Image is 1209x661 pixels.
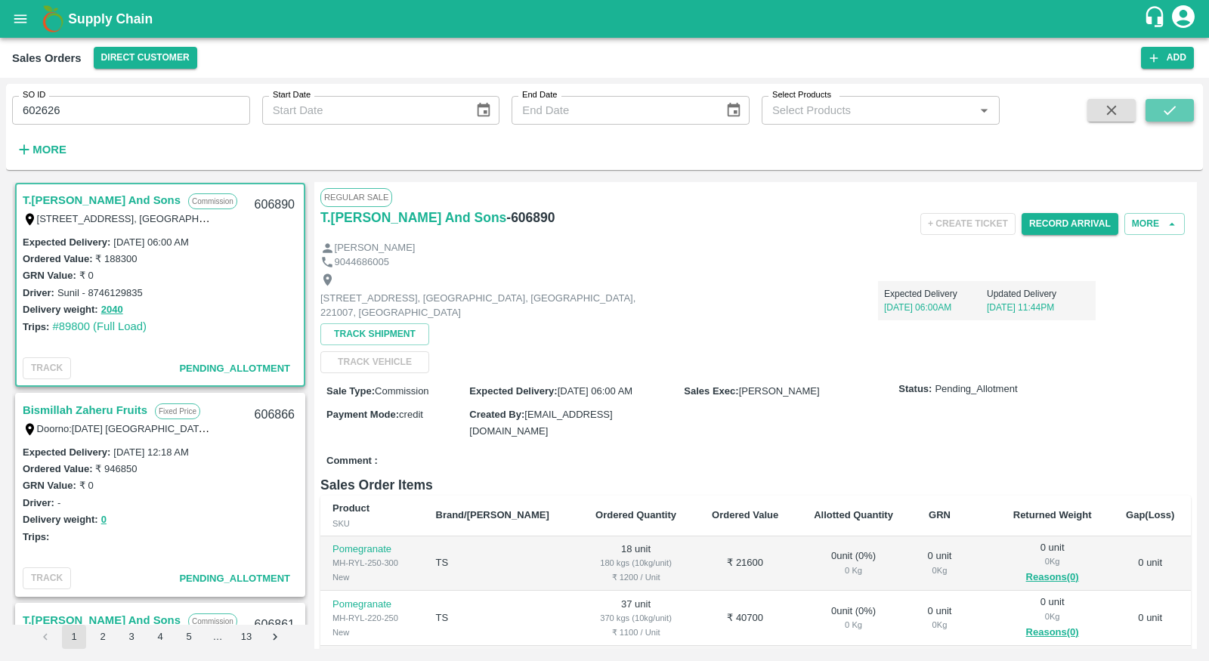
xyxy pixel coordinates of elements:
div: 0 Kg [923,618,956,632]
div: … [206,630,230,644]
div: 0 unit ( 0 %) [808,604,899,632]
button: Record Arrival [1022,213,1118,235]
div: Sales Orders [12,48,82,68]
p: 9044686005 [335,255,389,270]
b: Returned Weight [1013,509,1092,520]
div: New [332,625,412,639]
button: 2040 [101,301,123,319]
div: 0 unit [923,549,956,577]
label: End Date [522,89,557,101]
span: credit [399,409,423,420]
label: Trips: [23,321,49,332]
button: Choose date [719,96,748,125]
h6: Sales Order Items [320,474,1191,496]
label: [STREET_ADDRESS], [GEOGRAPHIC_DATA], [GEOGRAPHIC_DATA], 221007, [GEOGRAPHIC_DATA] [37,212,496,224]
div: 0 Kg [808,618,899,632]
p: Pomegranate [332,542,412,557]
img: logo [38,4,68,34]
div: SKU [332,517,412,530]
label: Sunil - 8746129835 [57,287,143,298]
p: Pomegranate [332,598,412,612]
a: Supply Chain [68,8,1143,29]
a: T.[PERSON_NAME] And Sons [23,190,181,210]
b: Gap(Loss) [1126,509,1174,520]
span: Pending_Allotment [935,382,1017,397]
h6: T.[PERSON_NAME] And Sons [320,207,506,228]
label: Delivery weight: [23,514,98,525]
label: SO ID [23,89,45,101]
label: Sale Type : [326,385,375,397]
strong: More [32,144,66,156]
label: Comment : [326,454,378,468]
p: Commission [188,193,237,209]
label: ₹ 188300 [95,253,137,264]
div: ₹ 1200 / Unit [589,570,682,584]
div: 0 Kg [1007,554,1098,568]
label: Driver: [23,287,54,298]
p: Fixed Price [155,403,200,419]
label: GRN Value: [23,270,76,281]
label: Expected Delivery : [23,236,110,248]
div: MH-RYL-250-300 [332,556,412,570]
button: Reasons(0) [1007,569,1098,586]
button: Reasons(0) [1007,624,1098,641]
button: Go to page 4 [148,625,172,649]
label: Driver: [23,497,54,508]
label: Payment Mode : [326,409,399,420]
p: [PERSON_NAME] [335,241,416,255]
label: GRN Value: [23,480,76,491]
button: page 1 [62,625,86,649]
td: TS [424,591,577,646]
label: [DATE] 06:00 AM [113,236,188,248]
label: Select Products [772,89,831,101]
b: Product [332,502,370,514]
div: customer-support [1143,5,1170,32]
div: 0 unit [1007,595,1098,641]
label: Expected Delivery : [469,385,557,397]
td: 0 unit [1109,536,1191,592]
div: MH-RYL-220-250 [332,611,412,625]
label: - [57,497,60,508]
div: 180 kgs (10kg/unit) [589,556,682,570]
div: New [332,570,412,584]
span: [DATE] 06:00 AM [558,385,632,397]
button: open drawer [3,2,38,36]
a: #89800 (Full Load) [52,320,147,332]
button: More [12,137,70,162]
span: [PERSON_NAME] [739,385,820,397]
label: Start Date [273,89,311,101]
b: Allotted Quantity [814,509,893,520]
div: 606866 [246,397,304,433]
label: [DATE] 12:18 AM [113,446,188,458]
label: ₹ 946850 [95,463,137,474]
span: Pending_Allotment [179,573,290,584]
td: 0 unit [1109,591,1191,646]
label: Ordered Value: [23,253,92,264]
p: Commission [188,613,237,629]
td: 18 unit [577,536,694,592]
label: Sales Exec : [684,385,738,397]
button: Go to page 13 [234,625,258,649]
p: [DATE] 06:00AM [884,301,987,314]
td: ₹ 40700 [694,591,796,646]
div: account of current user [1170,3,1197,35]
label: Trips: [23,531,49,542]
button: Open [974,100,994,120]
span: [EMAIL_ADDRESS][DOMAIN_NAME] [469,409,612,437]
div: 606861 [246,607,304,643]
h6: - 606890 [506,207,555,228]
td: ₹ 21600 [694,536,796,592]
b: Supply Chain [68,11,153,26]
label: Ordered Value: [23,463,92,474]
label: Doorno:[DATE] [GEOGRAPHIC_DATA] Kedareswarapet, Doorno:[DATE] [GEOGRAPHIC_DATA] [GEOGRAPHIC_DATA]... [37,422,1032,434]
button: Select DC [94,47,197,69]
b: Brand/[PERSON_NAME] [436,509,549,520]
b: Ordered Quantity [595,509,676,520]
div: 606890 [246,187,304,223]
b: GRN [929,509,951,520]
p: [STREET_ADDRESS], [GEOGRAPHIC_DATA], [GEOGRAPHIC_DATA], 221007, [GEOGRAPHIC_DATA] [320,292,660,320]
div: 0 Kg [1007,610,1098,623]
p: [DATE] 11:44PM [987,301,1090,314]
button: Choose date [469,96,498,125]
div: 370 kgs (10kg/unit) [589,611,682,625]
